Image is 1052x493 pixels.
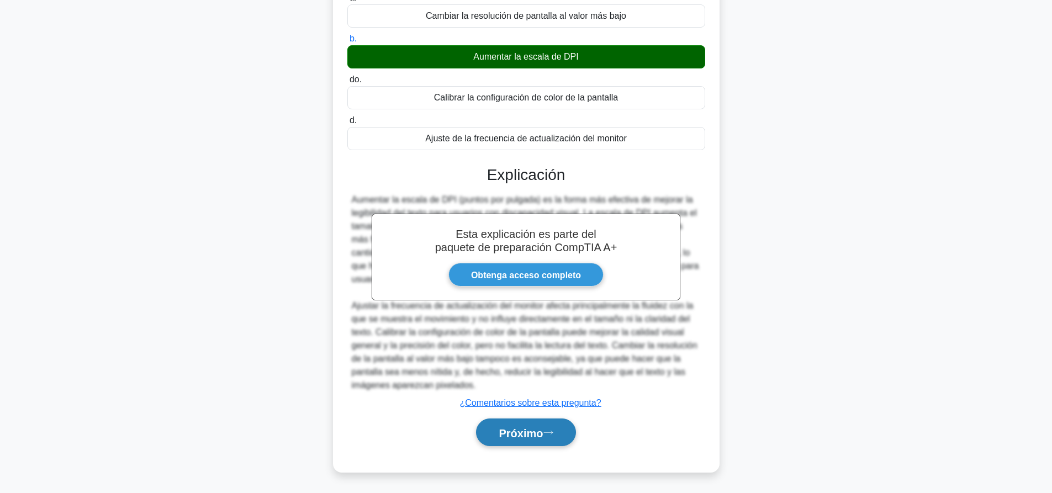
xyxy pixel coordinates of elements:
[350,75,362,84] font: do.
[350,115,357,125] font: d.
[350,34,357,43] font: b.
[425,134,627,143] font: Ajuste de la frecuencia de actualización del monitor
[499,427,543,439] font: Próximo
[459,398,601,407] a: ¿Comentarios sobre esta pregunta?
[352,195,699,284] font: Aumentar la escala de DPI (puntos por pulgada) es la forma más efectiva de mejorar la legibilidad...
[448,263,604,287] a: Obtenga acceso completo
[352,301,697,390] font: Ajustar la frecuencia de actualización del monitor afecta principalmente la fluidez con la que se...
[476,418,575,447] button: Próximo
[434,93,618,102] font: Calibrar la configuración de color de la pantalla
[487,166,565,183] font: Explicación
[473,52,578,61] font: Aumentar la escala de DPI
[426,11,626,20] font: Cambiar la resolución de pantalla al valor más bajo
